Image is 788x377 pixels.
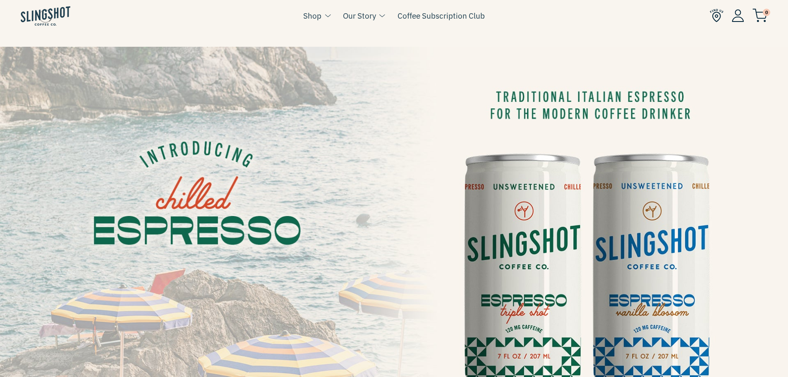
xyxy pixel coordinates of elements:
[710,9,723,22] img: Find Us
[398,10,485,22] a: Coffee Subscription Club
[303,10,321,22] a: Shop
[752,11,767,21] a: 0
[343,10,376,22] a: Our Story
[732,9,744,22] img: Account
[752,9,767,22] img: cart
[763,9,770,16] span: 0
